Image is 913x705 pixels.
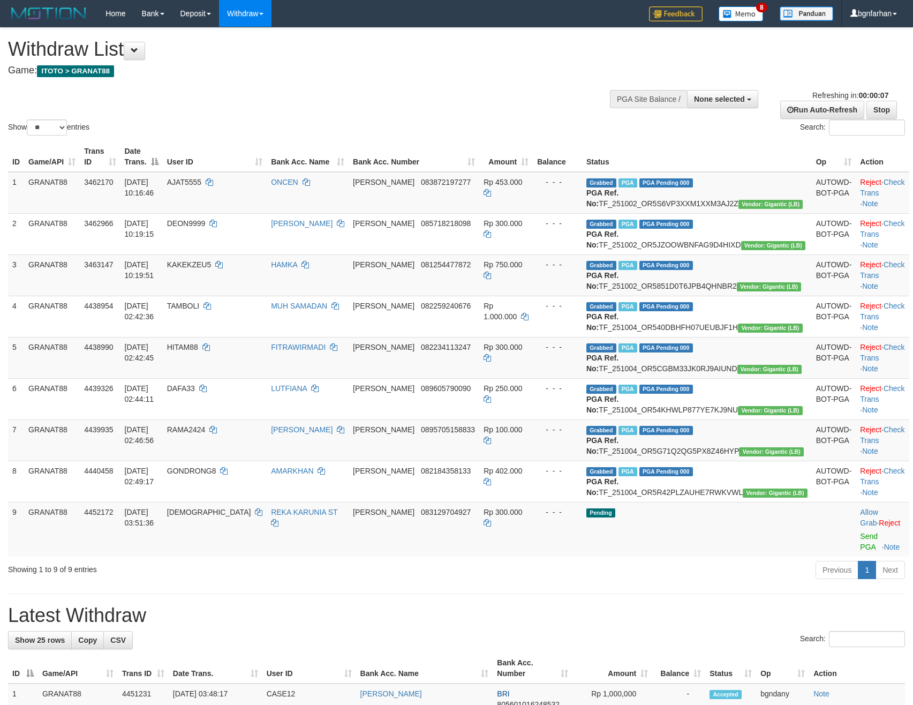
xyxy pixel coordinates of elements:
[812,141,856,172] th: Op: activate to sort column ascending
[15,636,65,644] span: Show 25 rows
[856,141,909,172] th: Action
[8,5,89,21] img: MOTION_logo.png
[118,653,169,684] th: Trans ID: activate to sort column ascending
[856,419,909,461] td: · ·
[856,337,909,378] td: · ·
[353,178,414,186] span: [PERSON_NAME]
[572,653,652,684] th: Amount: activate to sort column ascending
[737,282,802,291] span: Vendor URL: https://dashboard.q2checkout.com/secure
[169,653,262,684] th: Date Trans.: activate to sort column ascending
[421,384,471,393] span: Copy 089605790090 to clipboard
[8,39,598,60] h1: Withdraw List
[353,260,414,269] span: [PERSON_NAME]
[24,502,80,557] td: GRANAT88
[856,213,909,254] td: · ·
[812,378,856,419] td: AUTOWD-BOT-PGA
[24,172,80,214] td: GRANAT88
[582,254,812,296] td: TF_251002_OR5851D0T6JPB4QHNBR2
[582,419,812,461] td: TF_251004_OR5G71Q2QG5PX8Z46HYP
[537,301,578,311] div: - - -
[110,636,126,644] span: CSV
[8,378,24,419] td: 6
[586,395,618,414] b: PGA Ref. No:
[8,419,24,461] td: 7
[484,178,522,186] span: Rp 453.000
[738,406,803,415] span: Vendor URL: https://dashboard.q2checkout.com/secure
[84,219,114,228] span: 3462966
[639,467,693,476] span: PGA Pending
[812,337,856,378] td: AUTOWD-BOT-PGA
[479,141,533,172] th: Amount: activate to sort column ascending
[125,508,154,527] span: [DATE] 03:51:36
[860,384,904,403] a: Check Trans
[586,508,615,517] span: Pending
[167,260,211,269] span: KAKEKZEU5
[862,282,878,290] a: Note
[8,65,598,76] h4: Game:
[649,6,703,21] img: Feedback.jpg
[860,425,881,434] a: Reject
[353,343,414,351] span: [PERSON_NAME]
[816,561,858,579] a: Previous
[586,271,618,290] b: PGA Ref. No:
[421,260,471,269] span: Copy 081254477872 to clipboard
[8,172,24,214] td: 1
[860,508,879,527] span: ·
[37,65,114,77] span: ITOTO > GRANAT88
[353,467,414,475] span: [PERSON_NAME]
[271,302,327,310] a: MUH SAMADAN
[756,653,809,684] th: Op: activate to sort column ascending
[741,241,806,250] span: Vendor URL: https://dashboard.q2checkout.com/secure
[271,508,337,516] a: REKA KARUNIA ST
[586,354,618,373] b: PGA Ref. No:
[484,384,522,393] span: Rp 250.000
[860,302,881,310] a: Reject
[639,426,693,435] span: PGA Pending
[493,653,572,684] th: Bank Acc. Number: activate to sort column ascending
[876,561,905,579] a: Next
[27,119,67,136] select: Showentries
[484,425,522,434] span: Rp 100.000
[738,200,803,209] span: Vendor URL: https://dashboard.q2checkout.com/secure
[860,425,904,445] a: Check Trans
[421,467,471,475] span: Copy 082184358133 to clipboard
[125,384,154,403] span: [DATE] 02:44:11
[737,365,802,374] span: Vendor URL: https://dashboard.q2checkout.com/secure
[8,141,24,172] th: ID
[167,508,251,516] span: [DEMOGRAPHIC_DATA]
[353,508,414,516] span: [PERSON_NAME]
[860,532,878,551] a: Send PGA
[860,260,881,269] a: Reject
[125,219,154,238] span: [DATE] 10:19:15
[38,653,118,684] th: Game/API: activate to sort column ascending
[125,425,154,445] span: [DATE] 02:46:56
[167,384,195,393] span: DAFA33
[80,141,120,172] th: Trans ID: activate to sort column ascending
[271,178,298,186] a: ONCEN
[421,425,475,434] span: Copy 0895705158833 to clipboard
[618,343,637,352] span: Marked by bgnjimi
[421,302,471,310] span: Copy 082259240676 to clipboard
[8,502,24,557] td: 9
[24,213,80,254] td: GRANAT88
[163,141,267,172] th: User ID: activate to sort column ascending
[862,447,878,455] a: Note
[856,172,909,214] td: · ·
[812,419,856,461] td: AUTOWD-BOT-PGA
[719,6,764,21] img: Button%20Memo.svg
[800,631,905,647] label: Search:
[349,141,479,172] th: Bank Acc. Number: activate to sort column ascending
[586,220,616,229] span: Grabbed
[271,384,307,393] a: LUTFIANA
[8,337,24,378] td: 5
[813,689,829,698] a: Note
[652,653,705,684] th: Balance: activate to sort column ascending
[271,467,313,475] a: AMARKHAN
[582,296,812,337] td: TF_251004_OR540DBHFH07UEUBJF1H
[586,436,618,455] b: PGA Ref. No:
[586,467,616,476] span: Grabbed
[84,260,114,269] span: 3463147
[582,461,812,502] td: TF_251004_OR5R42PLZAUHE7RWKVWL
[639,261,693,270] span: PGA Pending
[537,259,578,270] div: - - -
